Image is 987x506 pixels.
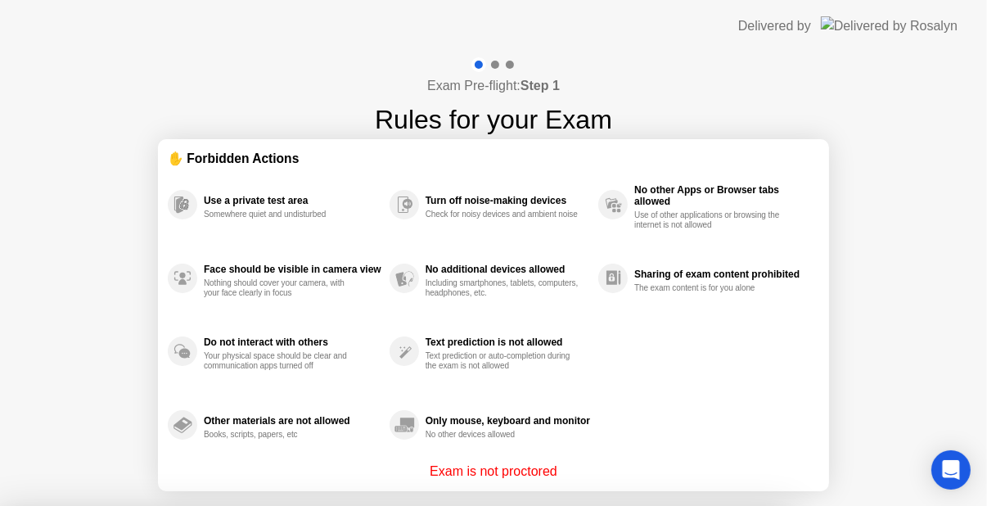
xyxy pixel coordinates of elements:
div: Check for noisy devices and ambient noise [426,210,580,219]
div: ✋ Forbidden Actions [168,149,819,168]
b: Step 1 [521,79,560,93]
img: Delivered by Rosalyn [821,16,958,35]
p: Exam is not proctored [430,462,557,481]
h4: Exam Pre-flight: [427,76,560,96]
div: Including smartphones, tablets, computers, headphones, etc. [426,278,580,298]
div: Somewhere quiet and undisturbed [204,210,358,219]
div: Nothing should cover your camera, with your face clearly in focus [204,278,358,298]
div: Books, scripts, papers, etc [204,430,358,440]
div: Turn off noise-making devices [426,195,590,206]
div: Use a private test area [204,195,381,206]
div: Delivered by [738,16,811,36]
div: Your physical space should be clear and communication apps turned off [204,351,358,371]
div: Text prediction is not allowed [426,337,590,348]
div: No other devices allowed [426,430,580,440]
div: The exam content is for you alone [634,283,789,293]
div: Do not interact with others [204,337,381,348]
div: Only mouse, keyboard and monitor [426,415,590,427]
div: Open Intercom Messenger [931,450,971,490]
div: No additional devices allowed [426,264,590,275]
h1: Rules for your Exam [375,100,612,139]
div: Sharing of exam content prohibited [634,269,811,280]
div: Use of other applications or browsing the internet is not allowed [634,210,789,230]
div: Face should be visible in camera view [204,264,381,275]
div: No other Apps or Browser tabs allowed [634,184,811,207]
div: Other materials are not allowed [204,415,381,427]
div: Text prediction or auto-completion during the exam is not allowed [426,351,580,371]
